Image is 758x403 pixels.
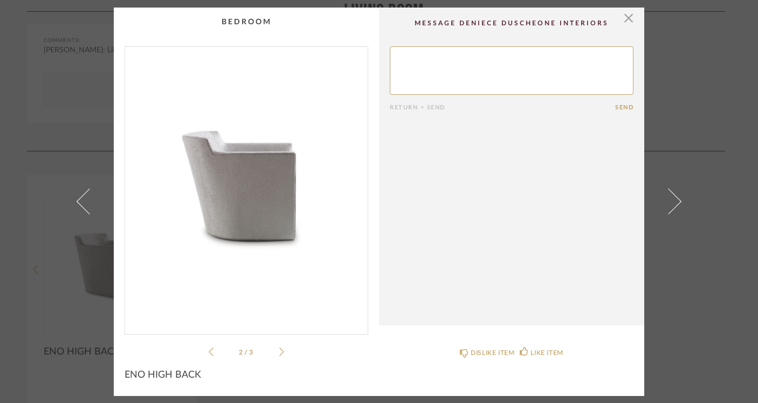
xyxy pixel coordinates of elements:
button: Send [615,104,633,111]
span: 3 [249,349,254,356]
button: Close [618,8,639,29]
div: LIKE ITEM [530,348,563,358]
div: 1 [125,47,368,325]
img: 833d55b7-d886-4606-98c3-2d86f71e5deb_1000x1000.jpg [125,47,368,325]
div: Return = Send [390,104,615,111]
span: ENO HIGH BACK [125,369,201,381]
span: / [244,349,249,356]
div: DISLIKE ITEM [471,348,514,358]
span: 2 [239,349,244,356]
